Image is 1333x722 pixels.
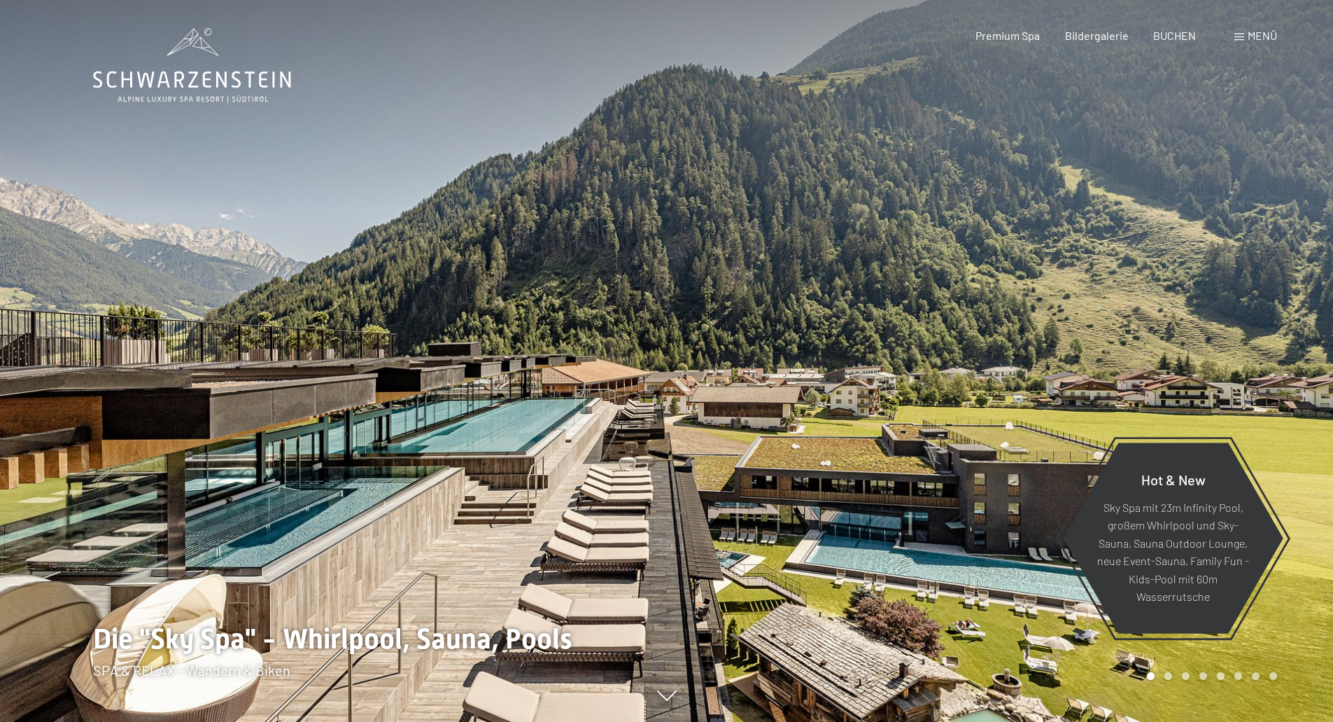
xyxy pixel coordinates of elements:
div: Carousel Page 6 [1234,672,1242,680]
a: Hot & New Sky Spa mit 23m Infinity Pool, großem Whirlpool und Sky-Sauna, Sauna Outdoor Lounge, ne... [1062,442,1284,634]
div: Carousel Page 2 [1164,672,1172,680]
div: Carousel Pagination [1142,672,1277,680]
p: Sky Spa mit 23m Infinity Pool, großem Whirlpool und Sky-Sauna, Sauna Outdoor Lounge, neue Event-S... [1097,498,1249,606]
a: BUCHEN [1153,29,1196,42]
div: Carousel Page 1 (Current Slide) [1147,672,1155,680]
a: Premium Spa [975,29,1040,42]
div: Carousel Page 7 [1252,672,1260,680]
div: Carousel Page 5 [1217,672,1225,680]
span: Hot & New [1141,471,1206,487]
span: Menü [1248,29,1277,42]
div: Carousel Page 3 [1182,672,1190,680]
div: Carousel Page 4 [1199,672,1207,680]
div: Carousel Page 8 [1269,672,1277,680]
a: Bildergalerie [1065,29,1129,42]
